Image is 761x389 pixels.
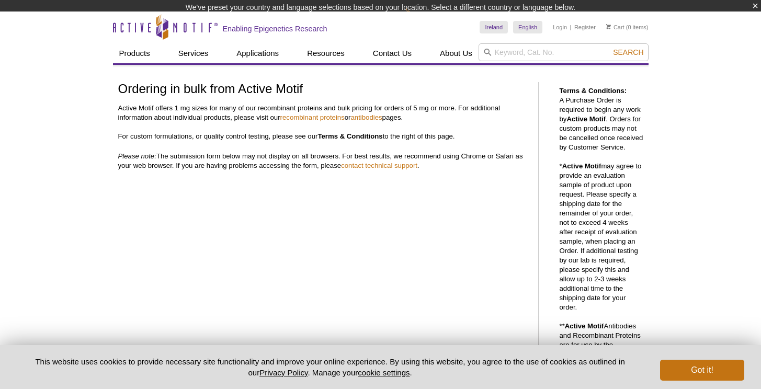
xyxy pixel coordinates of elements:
[118,82,528,97] h1: Ordering in bulk from Active Motif
[480,21,508,33] a: Ireland
[560,87,627,95] strong: Terms & Conditions:
[562,162,601,170] strong: Active Motif
[613,48,643,56] span: Search
[606,24,611,29] img: Your Cart
[367,43,418,63] a: Contact Us
[479,43,649,61] input: Keyword, Cat. No.
[570,21,572,33] li: |
[358,368,410,377] button: cookie settings
[223,24,327,33] h2: Enabling Epigenetics Research
[606,24,624,31] a: Cart
[341,162,417,169] a: contact technical support
[660,360,744,381] button: Got it!
[280,113,345,121] a: recombinant proteins
[610,48,646,57] button: Search
[113,43,156,63] a: Products
[406,8,434,32] img: Change Here
[17,356,643,378] p: This website uses cookies to provide necessary site functionality and improve your online experie...
[118,104,528,141] p: Active Motif offers 1 mg sizes for many of our recombinant proteins and bulk pricing for orders o...
[230,43,285,63] a: Applications
[118,152,528,170] p: The submission form below may not display on all browsers. For best results, we recommend using C...
[574,24,596,31] a: Register
[118,152,156,160] em: Please note:
[553,24,567,31] a: Login
[565,322,604,330] strong: Active Motif
[350,113,382,121] a: antibodies
[301,43,351,63] a: Resources
[434,43,479,63] a: About Us
[317,132,382,140] strong: Terms & Conditions
[513,21,542,33] a: English
[259,368,308,377] a: Privacy Policy
[606,21,649,33] li: (0 items)
[172,43,215,63] a: Services
[566,115,606,123] strong: Active Motif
